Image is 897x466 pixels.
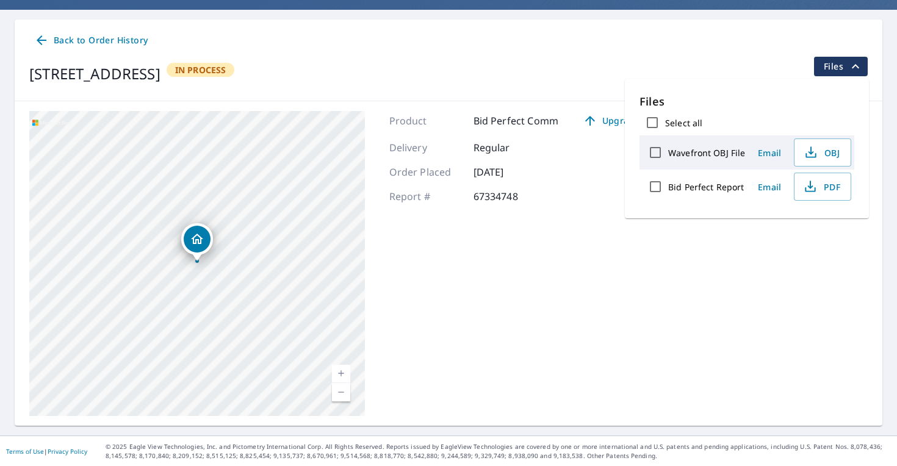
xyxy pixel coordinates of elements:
button: Email [750,177,789,196]
div: [STREET_ADDRESS] [29,63,160,85]
p: © 2025 Eagle View Technologies, Inc. and Pictometry International Corp. All Rights Reserved. Repo... [106,442,891,461]
span: OBJ [802,145,841,160]
a: Terms of Use [6,447,44,456]
label: Select all [665,117,702,129]
span: In Process [168,64,234,76]
span: Files [824,59,863,74]
p: Product [389,113,463,128]
span: Upgrade [580,113,642,128]
button: OBJ [794,138,851,167]
a: Upgrade [573,111,649,131]
button: PDF [794,173,851,201]
span: Back to Order History [34,33,148,48]
a: Current Level 14, Zoom In [332,365,350,383]
p: Files [639,93,854,110]
span: Email [755,181,784,193]
p: | [6,448,87,455]
span: PDF [802,179,841,194]
p: Report # [389,189,463,204]
button: Email [750,143,789,162]
label: Wavefront OBJ File [668,147,745,159]
p: Regular [474,140,547,155]
button: filesDropdownBtn-67334748 [813,57,868,76]
a: Current Level 14, Zoom Out [332,383,350,401]
p: Delivery [389,140,463,155]
a: Privacy Policy [48,447,87,456]
span: Email [755,147,784,159]
p: [DATE] [474,165,547,179]
p: Order Placed [389,165,463,179]
div: Dropped pin, building 1, Residential property, 4465 RED MOUNTAIN RD ROSSLAND, BC V0G1Y0 [181,223,213,261]
p: 67334748 [474,189,547,204]
a: Back to Order History [29,29,153,52]
p: Bid Perfect Comm [474,113,558,128]
label: Bid Perfect Report [668,181,744,193]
